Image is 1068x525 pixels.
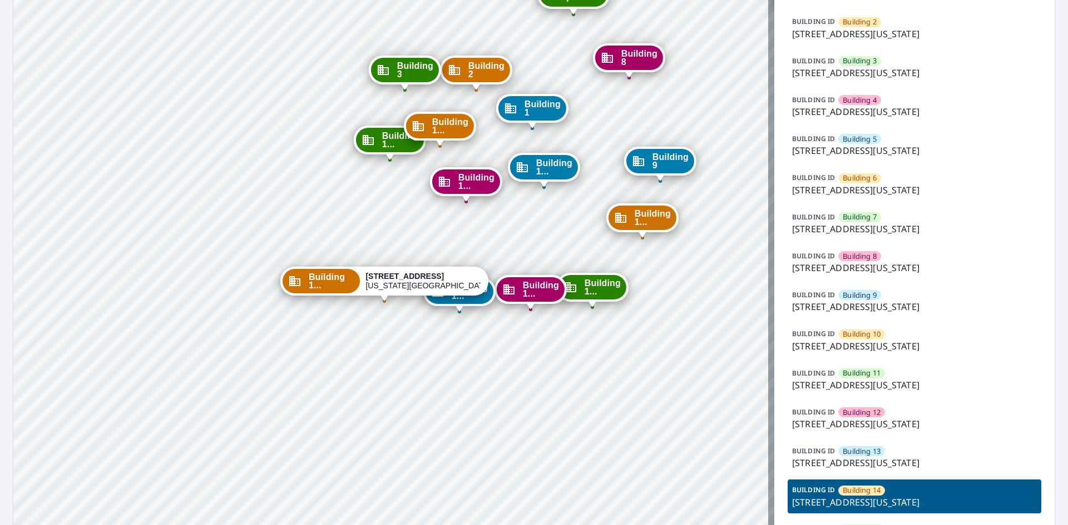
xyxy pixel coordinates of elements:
[843,329,881,339] span: Building 10
[843,56,877,66] span: Building 3
[792,496,1037,509] p: [STREET_ADDRESS][US_STATE]
[508,153,580,187] div: Dropped pin, building Building 17, Commercial property, 5951 North London Avenue Kansas City, MO ...
[652,153,689,169] span: Building 9
[843,485,881,496] span: Building 14
[792,261,1037,274] p: [STREET_ADDRESS][US_STATE]
[792,456,1037,469] p: [STREET_ADDRESS][US_STATE]
[792,56,835,66] p: BUILDING ID
[843,368,881,378] span: Building 11
[440,56,512,90] div: Dropped pin, building Building 2, Commercial property, 5951 North London Avenue Kansas City, MO 6...
[792,300,1037,313] p: [STREET_ADDRESS][US_STATE]
[843,134,877,144] span: Building 5
[365,272,444,281] strong: [STREET_ADDRESS]
[792,212,835,222] p: BUILDING ID
[843,290,877,301] span: Building 9
[792,27,1037,41] p: [STREET_ADDRESS][US_STATE]
[792,368,835,378] p: BUILDING ID
[369,56,441,90] div: Dropped pin, building Building 3, Commercial property, 5951 North London Avenue Kansas City, MO 6...
[792,173,835,182] p: BUILDING ID
[309,273,355,289] span: Building 1...
[280,267,488,301] div: Dropped pin, building Building 14, Commercial property, 5951 North London Avenue Kansas City, MO ...
[792,446,835,456] p: BUILDING ID
[404,112,476,146] div: Dropped pin, building Building 18, Commercial property, 5951 North London Avenue Kansas City, MO ...
[792,183,1037,197] p: [STREET_ADDRESS][US_STATE]
[536,159,572,176] span: Building 1...
[458,173,495,190] span: Building 1...
[792,417,1037,431] p: [STREET_ADDRESS][US_STATE]
[843,173,877,183] span: Building 6
[495,275,567,309] div: Dropped pin, building Building 12, Commercial property, 5951 North London Avenue Kansas City, MO ...
[606,203,679,238] div: Dropped pin, building Building 10, Commercial property, 5951 North London Avenue Kansas City, MO ...
[792,329,835,338] p: BUILDING ID
[792,290,835,299] p: BUILDING ID
[585,279,621,296] span: Building 1...
[523,281,559,298] span: Building 1...
[430,167,502,202] div: Dropped pin, building Building 16, Commercial property, 5951 North London Avenue Kansas City, MO ...
[843,95,877,106] span: Building 4
[843,212,877,222] span: Building 7
[792,66,1037,79] p: [STREET_ADDRESS][US_STATE]
[792,485,835,494] p: BUILDING ID
[593,43,665,78] div: Dropped pin, building Building 8, Commercial property, 5951 North London Avenue Kansas City, MO 6...
[621,49,657,66] span: Building 8
[624,147,696,181] div: Dropped pin, building Building 9, Commercial property, 5951 North London Avenue Kansas City, MO 6...
[792,144,1037,157] p: [STREET_ADDRESS][US_STATE]
[792,251,835,261] p: BUILDING ID
[843,251,877,262] span: Building 8
[792,17,835,26] p: BUILDING ID
[843,446,881,457] span: Building 13
[792,95,835,104] p: BUILDING ID
[525,100,561,117] span: Building 1
[382,132,418,148] span: Building 1...
[792,134,835,143] p: BUILDING ID
[843,17,877,27] span: Building 2
[792,222,1037,236] p: [STREET_ADDRESS][US_STATE]
[397,62,433,78] span: Building 3
[365,272,480,291] div: [US_STATE][GEOGRAPHIC_DATA]
[432,118,468,134] span: Building 1...
[635,209,671,226] span: Building 1...
[496,94,568,128] div: Dropped pin, building Building 1, Commercial property, 5951 North London Avenue Kansas City, MO 6...
[792,339,1037,353] p: [STREET_ADDRESS][US_STATE]
[792,105,1037,118] p: [STREET_ADDRESS][US_STATE]
[792,407,835,417] p: BUILDING ID
[354,126,426,160] div: Dropped pin, building Building 15, Commercial property, 5951 North London Avenue Kansas City, MO ...
[792,378,1037,392] p: [STREET_ADDRESS][US_STATE]
[556,273,629,307] div: Dropped pin, building Building 11, Commercial property, 5951 North London Avenue Kansas City, MO ...
[468,62,505,78] span: Building 2
[843,407,881,418] span: Building 12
